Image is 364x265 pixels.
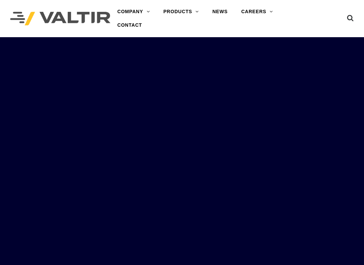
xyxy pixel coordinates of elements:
[110,5,156,19] a: COMPANY
[206,5,234,19] a: NEWS
[10,12,110,25] img: Valtir
[156,5,206,19] a: PRODUCTS
[234,5,280,19] a: CAREERS
[110,19,149,32] a: CONTACT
